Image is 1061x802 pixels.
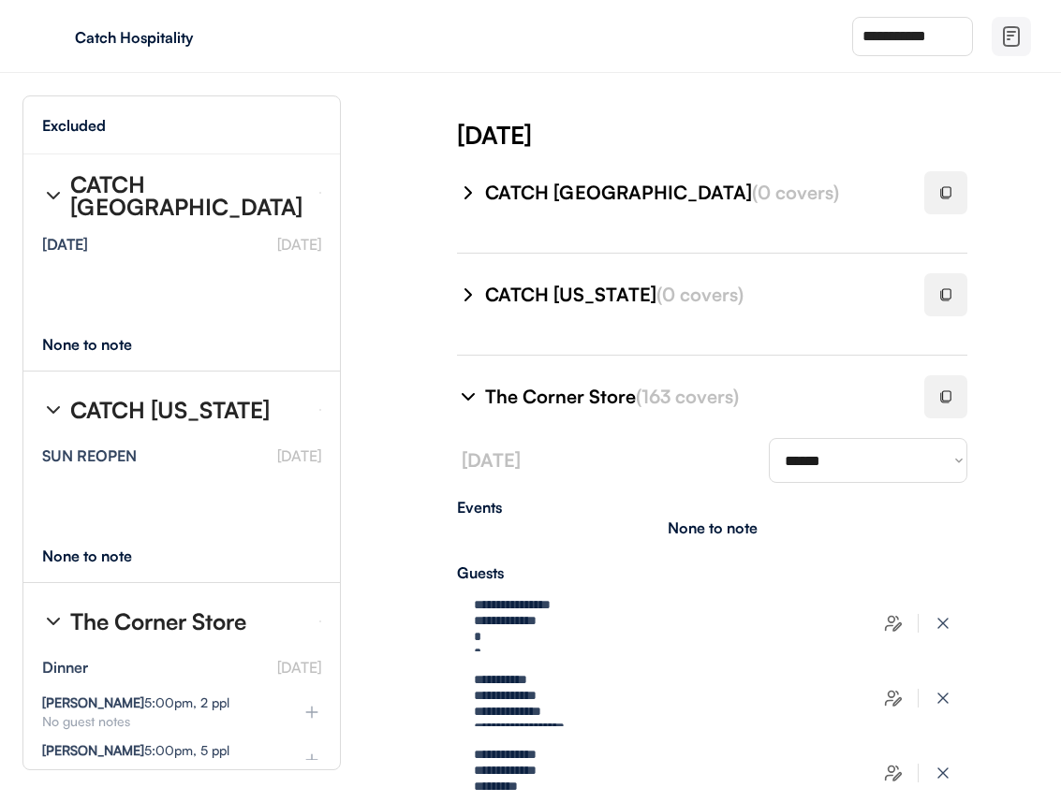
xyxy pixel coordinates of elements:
font: (0 covers) [752,181,839,204]
div: CATCH [GEOGRAPHIC_DATA] [485,180,902,206]
div: The Corner Store [485,384,902,410]
font: [DATE] [277,235,321,254]
div: SUN REOPEN [42,448,137,463]
img: users-edit.svg [884,689,903,707]
img: chevron-right%20%281%29.svg [42,184,65,207]
img: plus%20%281%29.svg [302,703,321,722]
div: Catch Hospitality [75,30,311,45]
div: Guests [457,565,967,580]
img: file-02.svg [1000,25,1023,48]
div: No guest notes [42,715,273,728]
img: users-edit.svg [884,614,903,633]
font: [DATE] [277,446,321,465]
img: chevron-right%20%281%29.svg [457,284,479,306]
div: 5:00pm, 2 ppl [42,696,229,709]
div: Dinner [42,660,88,675]
img: yH5BAEAAAAALAAAAAABAAEAAAIBRAA7 [37,22,67,51]
div: Excluded [42,118,106,133]
img: chevron-right%20%281%29.svg [457,182,479,204]
img: chevron-right%20%281%29.svg [42,399,65,421]
font: (0 covers) [656,283,744,306]
font: (163 covers) [636,385,739,408]
font: [DATE] [462,448,521,472]
div: [DATE] [42,237,88,252]
img: chevron-right%20%281%29.svg [42,610,65,633]
div: CATCH [GEOGRAPHIC_DATA] [70,173,304,218]
img: x-close%20%283%29.svg [934,689,952,707]
div: None to note [42,337,167,352]
div: CATCH [US_STATE] [70,399,270,421]
div: CATCH [US_STATE] [485,282,902,308]
div: Events [457,500,967,515]
img: x-close%20%283%29.svg [934,764,952,782]
strong: [PERSON_NAME] [42,742,144,758]
img: chevron-right%20%281%29.svg [457,386,479,408]
div: 5:00pm, 5 ppl [42,744,229,757]
strong: [PERSON_NAME] [42,694,144,710]
div: [DATE] [457,118,1061,152]
img: users-edit.svg [884,764,903,782]
div: None to note [668,520,758,535]
div: None to note [42,548,167,563]
div: The Corner Store [70,610,246,633]
img: plus%20%281%29.svg [302,751,321,769]
font: [DATE] [277,658,321,677]
img: x-close%20%283%29.svg [934,614,952,633]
